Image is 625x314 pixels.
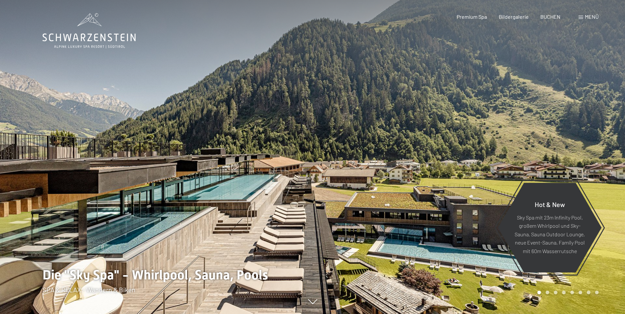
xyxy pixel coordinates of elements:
p: Sky Spa mit 23m Infinity Pool, großem Whirlpool und Sky-Sauna, Sauna Outdoor Lounge, neue Event-S... [514,213,585,255]
div: Carousel Page 6 [579,291,582,294]
div: Carousel Page 8 [595,291,599,294]
div: Carousel Page 7 [587,291,590,294]
a: Bildergalerie [499,13,529,20]
div: Carousel Page 3 [554,291,557,294]
div: Carousel Pagination [535,291,599,294]
a: BUCHEN [540,13,560,20]
div: Carousel Page 2 [546,291,549,294]
div: Carousel Page 5 [570,291,574,294]
div: Carousel Page 4 [562,291,566,294]
span: Hot & New [535,200,565,208]
div: Carousel Page 1 (Current Slide) [537,291,541,294]
a: Premium Spa [457,13,487,20]
a: Hot & New Sky Spa mit 23m Infinity Pool, großem Whirlpool und Sky-Sauna, Sauna Outdoor Lounge, ne... [497,182,602,273]
span: Menü [585,13,599,20]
